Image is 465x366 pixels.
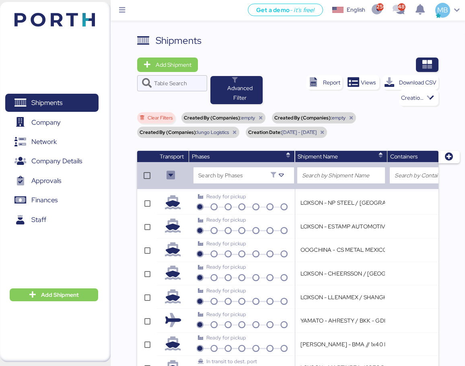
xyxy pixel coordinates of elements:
a: Company [5,113,99,132]
span: Views [361,78,376,87]
span: [DATE] - [DATE] [282,130,317,135]
span: MB [437,5,448,15]
div: Shipments [156,33,202,48]
span: Advanced Filter [220,83,259,103]
span: Ready for pickup [206,216,246,223]
span: Ready for pickup [206,311,246,318]
span: Created By (Companies): [274,115,332,120]
span: empty [332,115,346,120]
button: Add Shipment [137,58,198,72]
span: Add Shipment [156,60,191,70]
span: In transit to dest. port [206,358,257,365]
span: Add Shipment [41,290,79,300]
button: Add Shipment [10,288,98,301]
a: Staff [5,211,99,229]
span: Ready for pickup [206,193,246,200]
span: Approvals [31,175,61,187]
input: Table Search [154,75,202,91]
span: Ready for pickup [206,240,246,247]
span: Company Details [31,155,82,167]
input: Search by Containers [395,171,457,180]
input: Search by Shipment Name [302,171,380,180]
span: Finances [31,194,58,206]
span: Ready for pickup [206,287,246,294]
span: Transport [160,153,184,160]
a: Company Details [5,152,99,171]
span: Clear Filters [148,115,173,120]
a: Finances [5,191,99,210]
button: Advanced Filter [210,76,263,104]
span: Staff [31,214,46,226]
span: Ready for pickup [206,334,246,341]
span: Iungo Logistics [197,130,229,135]
span: Containers [390,153,418,160]
span: Network [31,136,57,148]
button: Menu [115,4,129,17]
span: Shipments [31,97,62,109]
button: Download CSV [383,75,438,90]
a: Network [5,133,99,151]
a: Approvals [5,172,99,190]
a: Shipments [5,94,99,112]
div: English [347,6,365,14]
span: Company [31,117,61,128]
span: Phases [192,153,210,160]
span: empty [241,115,255,120]
span: Created By (Companies): [184,115,241,120]
span: Created By (Companies): [140,130,197,135]
button: Report [307,75,342,90]
span: Shipment Name [298,153,338,160]
button: Views [346,75,379,90]
div: Download CSV [399,78,436,87]
span: Ready for pickup [206,263,246,270]
div: Report [323,78,340,87]
span: Creation Date: [248,130,282,135]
